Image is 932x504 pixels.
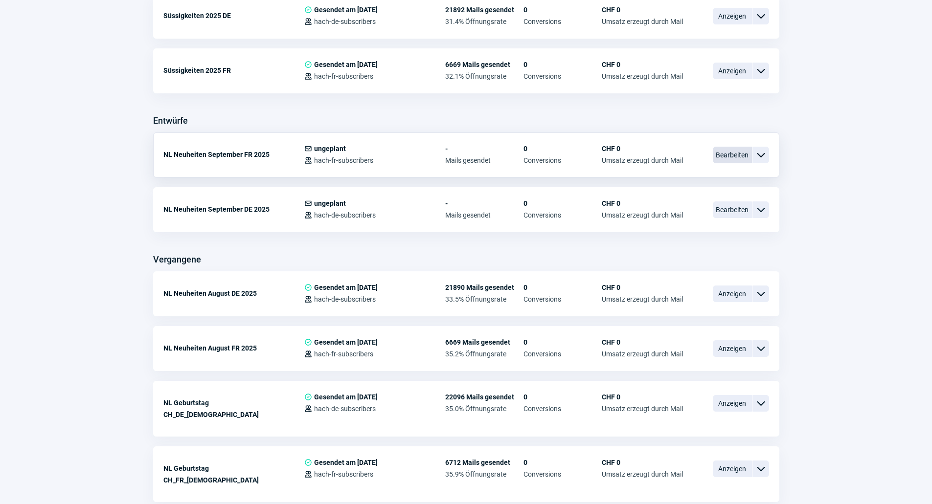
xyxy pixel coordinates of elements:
span: CHF 0 [602,284,683,291]
span: hach-fr-subscribers [314,156,373,164]
span: Anzeigen [713,63,752,79]
span: CHF 0 [602,459,683,466]
span: hach-de-subscribers [314,18,376,25]
span: 6669 Mails gesendet [445,61,523,68]
span: 0 [523,459,602,466]
div: Süssigkeiten 2025 DE [163,6,304,25]
span: Conversions [523,350,602,358]
span: Gesendet am [DATE] [314,393,378,401]
span: Bearbeiten [713,147,752,163]
span: hach-fr-subscribers [314,72,373,80]
span: - [445,145,523,153]
div: NL Neuheiten September DE 2025 [163,199,304,219]
span: 0 [523,145,602,153]
span: Bearbeiten [713,201,752,218]
span: 21890 Mails gesendet [445,284,523,291]
h3: Vergangene [153,252,201,267]
span: Umsatz erzeugt durch Mail [602,470,683,478]
span: hach-de-subscribers [314,405,376,413]
span: Conversions [523,295,602,303]
span: 33.5% Öffnungsrate [445,295,523,303]
span: CHF 0 [602,199,683,207]
span: Gesendet am [DATE] [314,284,378,291]
div: NL Neuheiten August DE 2025 [163,284,304,303]
span: Conversions [523,156,602,164]
span: 0 [523,338,602,346]
span: ungeplant [314,199,346,207]
span: 0 [523,6,602,14]
span: Gesendet am [DATE] [314,459,378,466]
span: Mails gesendet [445,211,523,219]
span: 22096 Mails gesendet [445,393,523,401]
span: Conversions [523,211,602,219]
div: NL Geburtstag CH_FR_[DEMOGRAPHIC_DATA] [163,459,304,490]
div: NL Geburtstag CH_DE_[DEMOGRAPHIC_DATA] [163,393,304,424]
span: 0 [523,61,602,68]
span: 31.4% Öffnungsrate [445,18,523,25]
span: Umsatz erzeugt durch Mail [602,156,683,164]
span: Gesendet am [DATE] [314,338,378,346]
span: 21892 Mails gesendet [445,6,523,14]
span: CHF 0 [602,6,683,14]
span: ungeplant [314,145,346,153]
span: Mails gesendet [445,156,523,164]
span: Anzeigen [713,395,752,412]
span: Conversions [523,72,602,80]
span: Umsatz erzeugt durch Mail [602,211,683,219]
span: Umsatz erzeugt durch Mail [602,72,683,80]
h3: Entwürfe [153,113,188,129]
div: NL Neuheiten September FR 2025 [163,145,304,164]
span: Anzeigen [713,460,752,477]
span: hach-de-subscribers [314,295,376,303]
span: Conversions [523,18,602,25]
span: CHF 0 [602,338,683,346]
span: 35.9% Öffnungsrate [445,470,523,478]
span: - [445,199,523,207]
span: Umsatz erzeugt durch Mail [602,295,683,303]
span: 6669 Mails gesendet [445,338,523,346]
span: Umsatz erzeugt durch Mail [602,405,683,413]
span: 35.2% Öffnungsrate [445,350,523,358]
span: Conversions [523,470,602,478]
span: 35.0% Öffnungsrate [445,405,523,413]
span: 32.1% Öffnungsrate [445,72,523,80]
span: CHF 0 [602,145,683,153]
span: Anzeigen [713,340,752,357]
span: hach-fr-subscribers [314,350,373,358]
span: Gesendet am [DATE] [314,6,378,14]
span: hach-de-subscribers [314,211,376,219]
span: 0 [523,393,602,401]
span: Gesendet am [DATE] [314,61,378,68]
span: 0 [523,284,602,291]
span: Umsatz erzeugt durch Mail [602,18,683,25]
span: Anzeigen [713,285,752,302]
span: 0 [523,199,602,207]
div: NL Neuheiten August FR 2025 [163,338,304,358]
span: CHF 0 [602,61,683,68]
div: Süssigkeiten 2025 FR [163,61,304,80]
span: hach-fr-subscribers [314,470,373,478]
span: Umsatz erzeugt durch Mail [602,350,683,358]
span: 6712 Mails gesendet [445,459,523,466]
span: CHF 0 [602,393,683,401]
span: Conversions [523,405,602,413]
span: Anzeigen [713,8,752,24]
